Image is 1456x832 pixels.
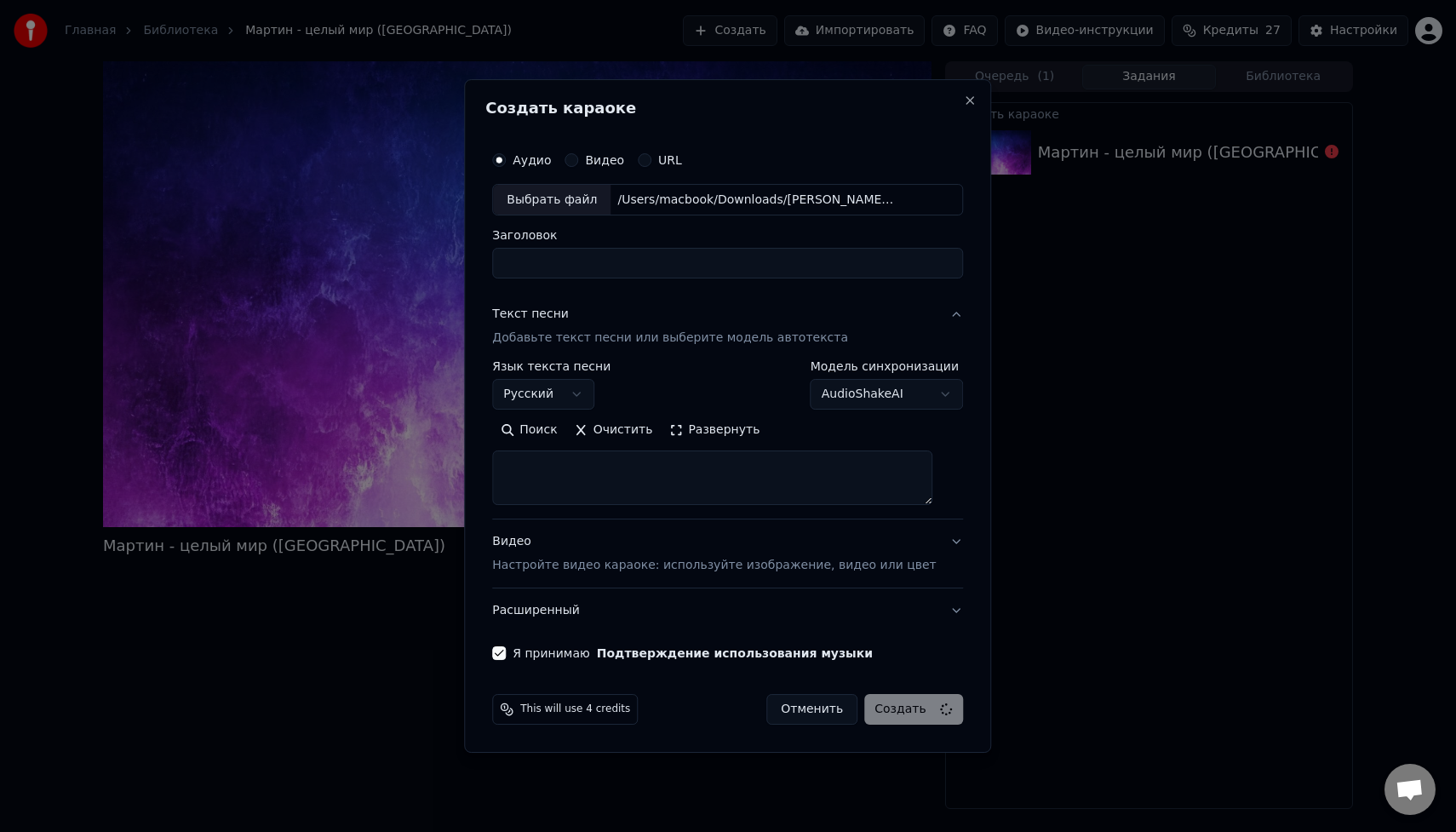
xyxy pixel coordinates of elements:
button: Расширенный [492,588,963,633]
label: Аудио [513,154,551,166]
div: /Users/macbook/Downloads/[PERSON_NAME] - целый мир.mp3 [610,192,900,209]
button: ВидеоНастройте видео караоке: используйте изображение, видео или цвет [492,520,963,588]
div: Выбрать файл [493,185,610,215]
label: Видео [585,154,624,166]
button: Я принимаю [597,647,873,659]
div: Текст песниДобавьте текст песни или выберите модель автотекста [492,361,963,519]
label: Модель синхронизации [811,361,964,373]
label: Язык текста песни [492,361,610,373]
p: Настройте видео караоке: используйте изображение, видео или цвет [492,557,936,574]
button: Отменить [766,694,857,725]
button: Развернуть [661,417,768,445]
button: Текст песниДобавьте текст песни или выберите модель автотекста [492,293,963,361]
h2: Создать караоке [485,100,970,116]
div: Видео [492,534,936,575]
span: This will use 4 credits [520,703,630,716]
button: Очистить [566,417,662,445]
p: Добавьте текст песни или выберите модель автотекста [492,330,848,347]
label: Заголовок [492,230,963,242]
div: Текст песни [492,307,569,324]
label: Я принимаю [513,647,873,659]
label: URL [658,154,682,166]
button: Поиск [492,417,565,445]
